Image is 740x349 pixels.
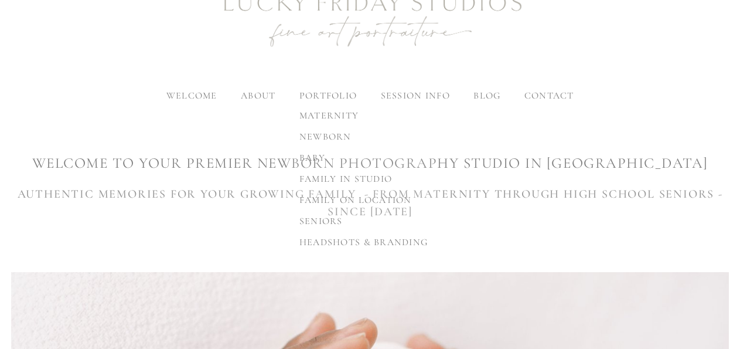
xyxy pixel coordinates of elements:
label: portfolio [299,90,357,101]
a: seniors [290,211,438,232]
a: baby [290,147,438,168]
span: baby [299,152,325,164]
a: headshots & branding [290,232,438,253]
h3: AUTHENTIC MEMORIES FOR YOUR GROWING FAMILY - FROM MATERNITY THROUGH HIGH SCHOOL SENIORS - SINCE [... [11,185,729,221]
a: blog [473,90,500,101]
a: family in studio [290,168,438,189]
a: maternity [290,105,438,126]
a: newborn [290,126,438,147]
span: newborn [299,131,352,143]
span: seniors [299,215,343,227]
span: maternity [299,110,359,121]
label: about [241,90,275,101]
h1: WELCOME TO YOUR premier newborn photography studio IN [GEOGRAPHIC_DATA] [11,153,729,174]
span: family in studio [299,173,392,185]
label: session info [380,90,449,101]
a: welcome [166,90,217,101]
a: contact [524,90,574,101]
span: headshots & branding [299,236,428,248]
span: family on location [299,194,412,206]
a: family on location [290,189,438,211]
